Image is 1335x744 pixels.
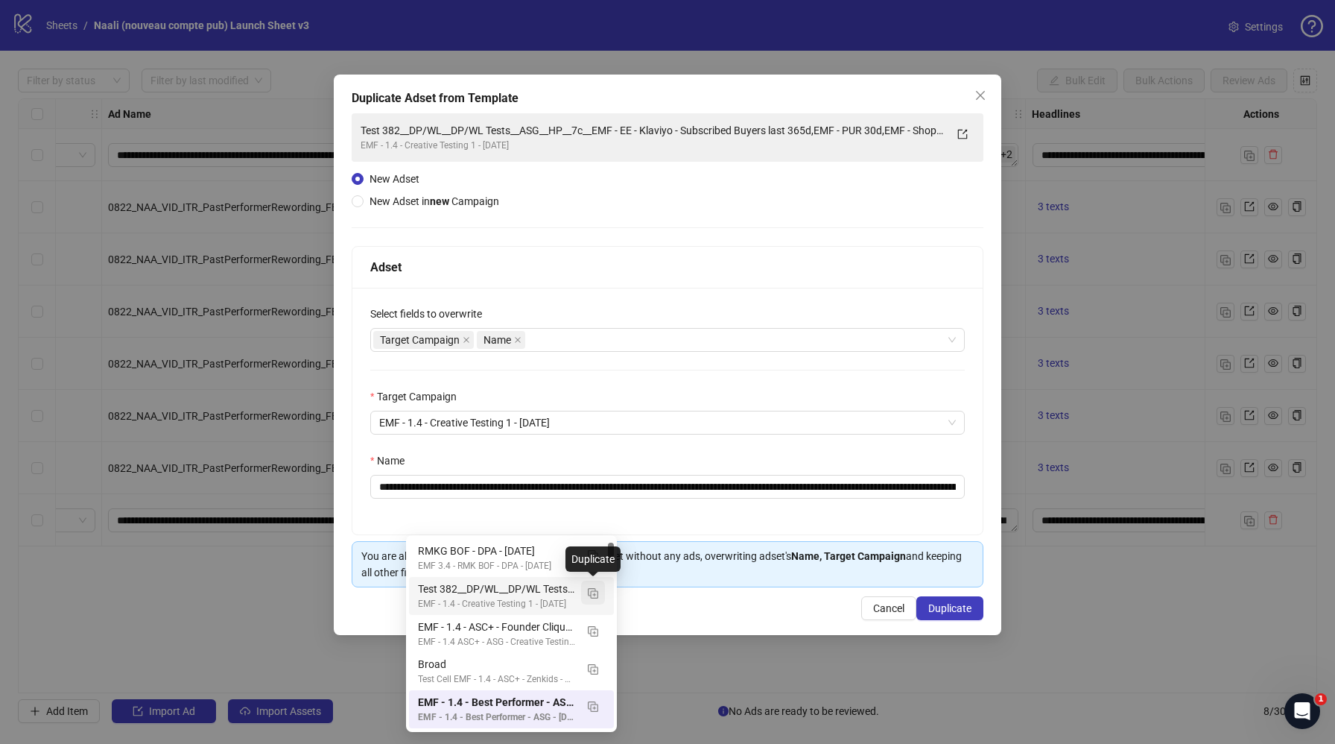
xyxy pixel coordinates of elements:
[370,195,499,207] span: New Adset in Campaign
[588,664,598,675] img: Duplicate
[418,619,575,635] div: EMF - 1.4 - ASC+ - Founder CliqueTV & UsVsThem - Testing - 7c1v
[370,306,492,322] label: Select fields to overwrite
[581,694,605,718] button: Duplicate
[477,331,525,349] span: Name
[581,656,605,680] button: Duplicate
[361,122,945,139] div: Test 382__DP/WL__DP/WL Tests__ASG__HP__7c__EMF - EE - Klaviyo - Subscribed Buyers last 365d,EMF -...
[974,89,986,101] span: close
[588,702,598,712] img: Duplicate
[483,332,511,348] span: Name
[361,548,974,581] div: You are about to the selected adset without any ads, overwriting adset's and keeping all other fi...
[418,672,575,687] div: Test Cell EMF - 1.4 - ASC+ - Zenkids - Creative Testing - 7c1v - [DATE]
[373,331,474,349] span: Target Campaign
[957,129,968,139] span: export
[409,690,614,728] div: EMF - 1.4 - Best Performer - ASG - 25/08/25 Ad Set
[418,710,575,725] div: EMF - 1.4 - Best Performer - ASG - [DATE] Campaign
[370,258,965,277] div: Adset
[463,336,470,344] span: close
[409,539,614,577] div: RMKG BOF - DPA - 03/09/25
[379,412,956,434] span: EMF - 1.4 - Creative Testing 1 - 12/10/24
[968,83,992,107] button: Close
[588,626,598,637] img: Duplicate
[418,543,575,559] div: RMKG BOF - DPA - [DATE]
[791,550,906,562] strong: Name, Target Campaign
[916,596,983,620] button: Duplicate
[418,581,575,597] div: Test 382__DP/WL__DP/WL Tests__ASG__HP__7c__EMF - EE - Klaviyo - Subscribed Buyers last 365d,EMF -...
[418,635,575,649] div: EMF - 1.4 ASC+ - ASG - Creative Testing - Founder 7c1v - [DATE]
[565,546,621,572] div: Duplicate
[418,559,575,573] div: EMF 3.4 - RMK BOF - DPA - [DATE]
[370,475,965,499] input: Name
[352,89,983,107] div: Duplicate Adset from Template
[361,139,945,153] div: EMF - 1.4 - Creative Testing 1 - [DATE]
[514,336,521,344] span: close
[581,543,605,567] button: Duplicate
[409,577,614,615] div: Test 382__DP/WL__DP/WL Tests__ASG__HP__7c__EMF - EE - Klaviyo - Subscribed Buyers last 365d,EMF -...
[1315,693,1327,705] span: 1
[409,652,614,690] div: Broad
[581,619,605,643] button: Duplicate
[418,694,575,710] div: EMF - 1.4 - Best Performer - ASG - [DATE] Ad Set
[581,581,605,605] button: Duplicate
[370,388,466,405] label: Target Campaign
[1284,693,1320,729] iframe: Intercom live chat
[370,453,414,469] label: Name
[418,597,575,611] div: EMF - 1.4 - Creative Testing 1 - [DATE]
[418,656,575,672] div: Broad
[409,615,614,653] div: EMF - 1.4 - ASC+ - Founder CliqueTV & UsVsThem - Testing - 7c1v
[873,602,904,614] span: Cancel
[588,588,598,599] img: Duplicate
[380,332,460,348] span: Target Campaign
[861,596,916,620] button: Cancel
[928,602,971,614] span: Duplicate
[370,173,419,185] span: New Adset
[430,195,449,207] strong: new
